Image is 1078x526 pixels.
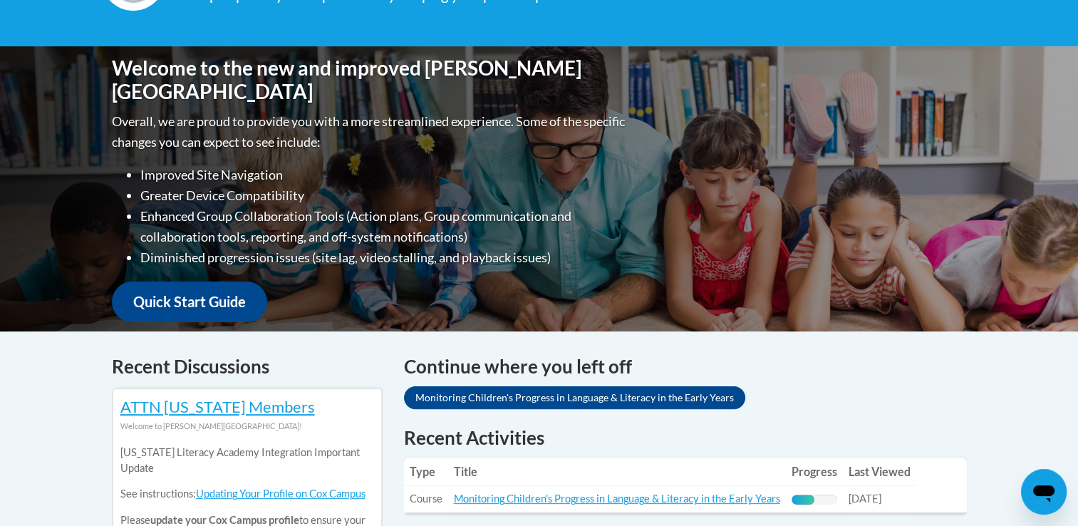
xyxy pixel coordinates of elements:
[140,247,628,268] li: Diminished progression issues (site lag, video stalling, and playback issues)
[792,495,814,505] div: Progress, %
[404,386,745,409] a: Monitoring Children's Progress in Language & Literacy in the Early Years
[404,425,967,450] h1: Recent Activities
[120,397,315,416] a: ATTN [US_STATE] Members
[150,514,299,526] b: update your Cox Campus profile
[140,165,628,185] li: Improved Site Navigation
[140,185,628,206] li: Greater Device Compatibility
[786,458,843,486] th: Progress
[120,418,374,434] div: Welcome to [PERSON_NAME][GEOGRAPHIC_DATA]!
[112,282,267,322] a: Quick Start Guide
[448,458,786,486] th: Title
[843,458,916,486] th: Last Viewed
[1021,469,1067,515] iframe: Button to launch messaging window
[454,493,780,505] a: Monitoring Children's Progress in Language & Literacy in the Early Years
[120,486,374,502] p: See instructions:
[112,353,383,381] h4: Recent Discussions
[120,445,374,476] p: [US_STATE] Literacy Academy Integration Important Update
[404,458,448,486] th: Type
[140,206,628,247] li: Enhanced Group Collaboration Tools (Action plans, Group communication and collaboration tools, re...
[410,493,442,505] span: Course
[849,493,881,505] span: [DATE]
[112,111,628,153] p: Overall, we are proud to provide you with a more streamlined experience. Some of the specific cha...
[112,56,628,104] h1: Welcome to the new and improved [PERSON_NAME][GEOGRAPHIC_DATA]
[196,488,366,500] a: Updating Your Profile on Cox Campus
[404,353,967,381] h4: Continue where you left off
